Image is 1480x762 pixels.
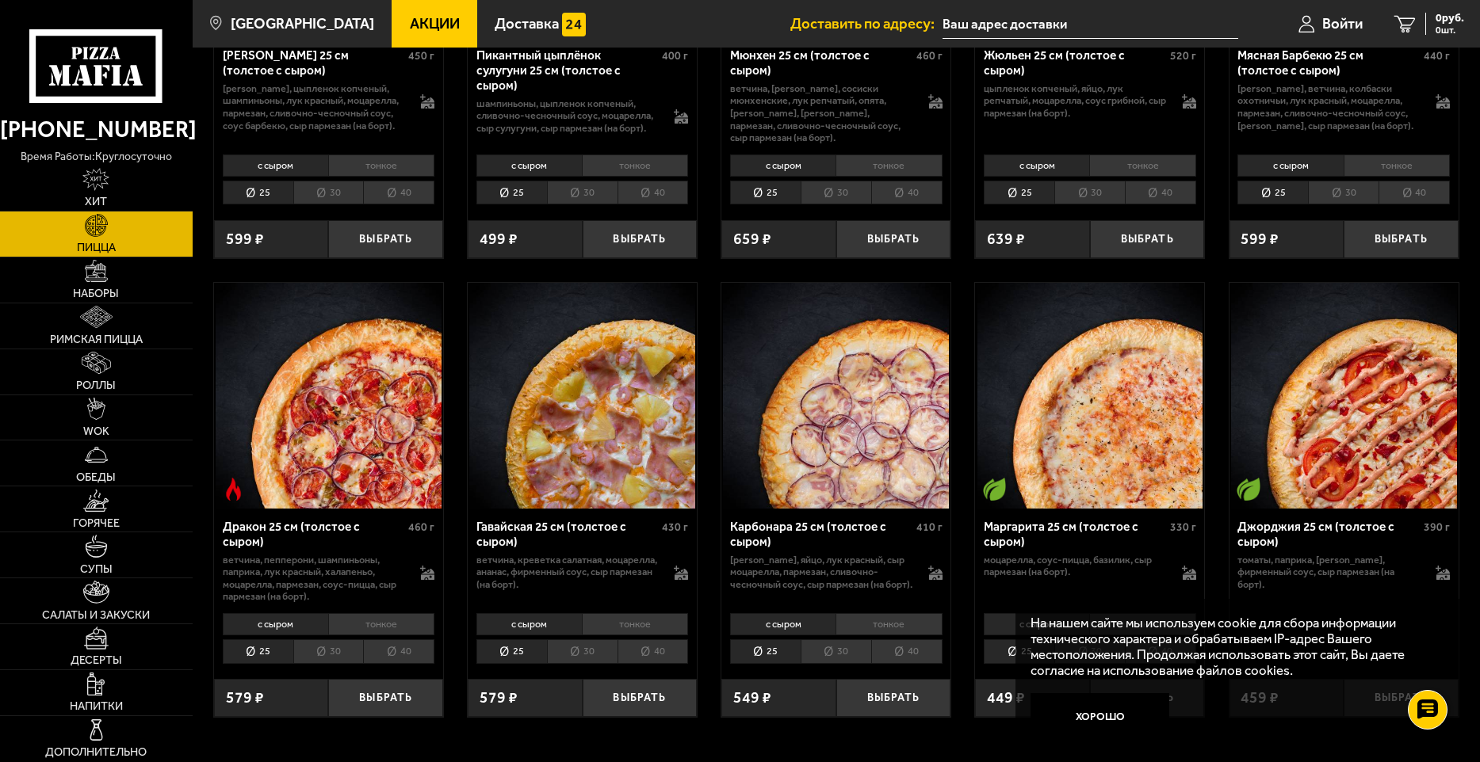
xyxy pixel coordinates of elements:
input: Ваш адрес доставки [943,10,1238,39]
button: Выбрать [583,220,698,258]
li: 30 [547,639,618,664]
li: 40 [363,639,434,664]
span: Римская пицца [50,334,143,345]
li: тонкое [328,613,434,635]
span: 639 ₽ [987,231,1025,246]
button: Выбрать [836,220,951,258]
li: 30 [547,181,618,205]
p: шампиньоны, цыпленок копченый, сливочно-чесночный соус, моцарелла, сыр сулугуни, сыр пармезан (на... [476,97,659,135]
button: Выбрать [328,679,443,717]
li: 30 [1054,181,1125,205]
div: Мюнхен 25 см (толстое с сыром) [730,48,912,78]
img: Вегетарианское блюдо [983,478,1006,501]
a: Вегетарианское блюдоДжорджия 25 см (толстое с сыром) [1230,283,1459,509]
span: 450 г [408,49,434,63]
div: Жюльен 25 см (толстое с сыром) [984,48,1166,78]
p: [PERSON_NAME], ветчина, колбаски охотничьи, лук красный, моцарелла, пармезан, сливочно-чесночный ... [1237,82,1420,131]
p: ветчина, пепперони, шампиньоны, паприка, лук красный, халапеньо, моцарелла, пармезан, соус-пицца,... [223,554,405,603]
span: 549 ₽ [733,690,771,705]
span: 390 г [1424,520,1450,534]
span: 400 г [662,49,688,63]
div: Карбонара 25 см (толстое с сыром) [730,520,912,549]
span: Напитки [70,701,123,712]
li: с сыром [730,613,836,635]
button: Выбрать [583,679,698,717]
li: 25 [223,639,293,664]
li: 40 [363,181,434,205]
span: Салаты и закуски [42,610,150,621]
li: с сыром [1237,154,1343,177]
img: 15daf4d41897b9f0e9f617042186c801.svg [562,13,585,36]
p: [PERSON_NAME], цыпленок копченый, шампиньоны, лук красный, моцарелла, пармезан, сливочно-чесночны... [223,82,405,131]
button: Выбрать [1090,220,1205,258]
span: 330 г [1170,520,1196,534]
div: Маргарита 25 см (толстое с сыром) [984,520,1166,549]
li: с сыром [476,613,582,635]
span: Роллы [76,380,116,391]
p: ветчина, [PERSON_NAME], сосиски мюнхенские, лук репчатый, опята, [PERSON_NAME], [PERSON_NAME], па... [730,82,912,144]
span: Войти [1322,17,1363,32]
li: 25 [984,639,1054,664]
div: Дракон 25 см (толстое с сыром) [223,520,405,549]
button: Хорошо [1031,693,1169,739]
div: [PERSON_NAME] 25 см (толстое с сыром) [223,48,405,78]
li: 30 [293,639,364,664]
span: 460 г [408,520,434,534]
li: с сыром [984,154,1089,177]
li: 30 [293,181,364,205]
li: с сыром [223,154,328,177]
li: 40 [618,181,689,205]
span: 579 ₽ [226,690,264,705]
li: 25 [730,181,801,205]
li: тонкое [1344,154,1450,177]
span: [GEOGRAPHIC_DATA] [231,17,374,32]
li: 40 [871,639,943,664]
li: 25 [984,181,1054,205]
p: [PERSON_NAME], яйцо, лук красный, сыр Моцарелла, пармезан, сливочно-чесночный соус, сыр пармезан ... [730,554,912,591]
span: 579 ₽ [480,690,518,705]
li: 25 [223,181,293,205]
span: 0 руб. [1436,13,1464,24]
p: На нашем сайте мы используем cookie для сбора информации технического характера и обрабатываем IP... [1031,615,1434,679]
a: Вегетарианское блюдоМаргарита 25 см (толстое с сыром) [975,283,1204,509]
span: Наборы [73,288,119,299]
span: Доставка [495,17,559,32]
li: 40 [618,639,689,664]
li: 30 [801,639,871,664]
a: Острое блюдоДракон 25 см (толстое с сыром) [214,283,443,509]
li: 25 [476,181,547,205]
div: Джорджия 25 см (толстое с сыром) [1237,520,1420,549]
button: Выбрать [836,679,951,717]
img: Джорджия 25 см (толстое с сыром) [1231,283,1457,509]
span: Пицца [77,242,116,253]
span: Обеды [76,472,116,483]
li: с сыром [730,154,836,177]
span: Горячее [73,518,120,529]
li: с сыром [984,613,1089,635]
img: Острое блюдо [222,478,245,501]
span: WOK [83,426,109,437]
div: Пикантный цыплёнок сулугуни 25 см (толстое с сыром) [476,48,659,93]
p: томаты, паприка, [PERSON_NAME], фирменный соус, сыр пармезан (на борт). [1237,554,1420,591]
span: 599 ₽ [1241,231,1279,246]
li: 25 [1237,181,1308,205]
span: Десерты [71,655,122,666]
img: Карбонара 25 см (толстое с сыром) [723,283,949,509]
li: тонкое [582,154,688,177]
span: Доставить по адресу: [790,17,943,32]
span: 520 г [1170,49,1196,63]
li: тонкое [582,613,688,635]
span: 449 ₽ [987,690,1025,705]
a: Гавайская 25 см (толстое с сыром) [468,283,697,509]
img: Вегетарианское блюдо [1237,478,1260,501]
span: Акции [410,17,460,32]
li: тонкое [328,154,434,177]
li: 40 [871,181,943,205]
p: цыпленок копченый, яйцо, лук репчатый, моцарелла, соус грибной, сыр пармезан (на борт). [984,82,1166,120]
div: Мясная Барбекю 25 см (толстое с сыром) [1237,48,1420,78]
span: 410 г [916,520,943,534]
span: 599 ₽ [226,231,264,246]
div: Гавайская 25 см (толстое с сыром) [476,520,659,549]
p: моцарелла, соус-пицца, базилик, сыр пармезан (на борт). [984,554,1166,578]
li: 30 [801,181,871,205]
